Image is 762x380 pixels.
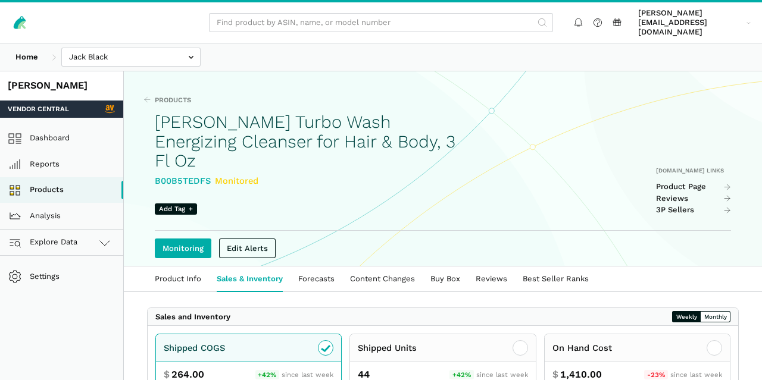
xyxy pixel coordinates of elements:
a: Product Info [147,266,209,291]
a: Products [143,95,192,105]
div: Shipped COGS [164,341,225,355]
span: Add Tag [155,203,197,215]
a: Content Changes [342,266,423,291]
a: Home [8,48,46,67]
h1: [PERSON_NAME] Turbo Wash Energizing Cleanser for Hair & Body, 3 Fl Oz [155,112,464,171]
span: -23% [644,370,668,379]
div: Shipped Units [358,341,417,355]
span: since last week [282,370,333,379]
span: +42% [255,370,280,379]
button: Monthly [700,311,730,323]
div: Sales and Inventory [155,312,230,322]
a: [PERSON_NAME][EMAIL_ADDRESS][DOMAIN_NAME] [635,7,755,39]
div: B00B5TEDFS [155,174,464,188]
span: +42% [449,370,474,379]
a: Product Page [656,182,731,191]
span: + [189,204,193,213]
span: Vendor Central [8,104,69,114]
a: Forecasts [291,266,342,291]
a: Reviews [656,194,731,203]
div: [PERSON_NAME] [8,79,115,93]
div: On Hand Cost [552,341,612,355]
div: [DOMAIN_NAME] Links [656,167,731,174]
a: Reviews [468,266,515,291]
a: 3P Sellers [656,205,731,215]
span: since last week [476,370,528,379]
a: Sales & Inventory [209,266,291,291]
a: Best Seller Ranks [515,266,597,291]
a: Buy Box [423,266,468,291]
a: Edit Alerts [219,238,276,258]
span: Products [155,95,191,105]
button: Weekly [672,311,701,323]
span: [PERSON_NAME][EMAIL_ADDRESS][DOMAIN_NAME] [638,8,742,37]
span: Monitored [215,175,258,186]
input: Find product by ASIN, name, or model number [209,13,553,33]
span: since last week [670,370,722,379]
span: Explore Data [12,235,78,250]
input: Jack Black [61,48,201,67]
